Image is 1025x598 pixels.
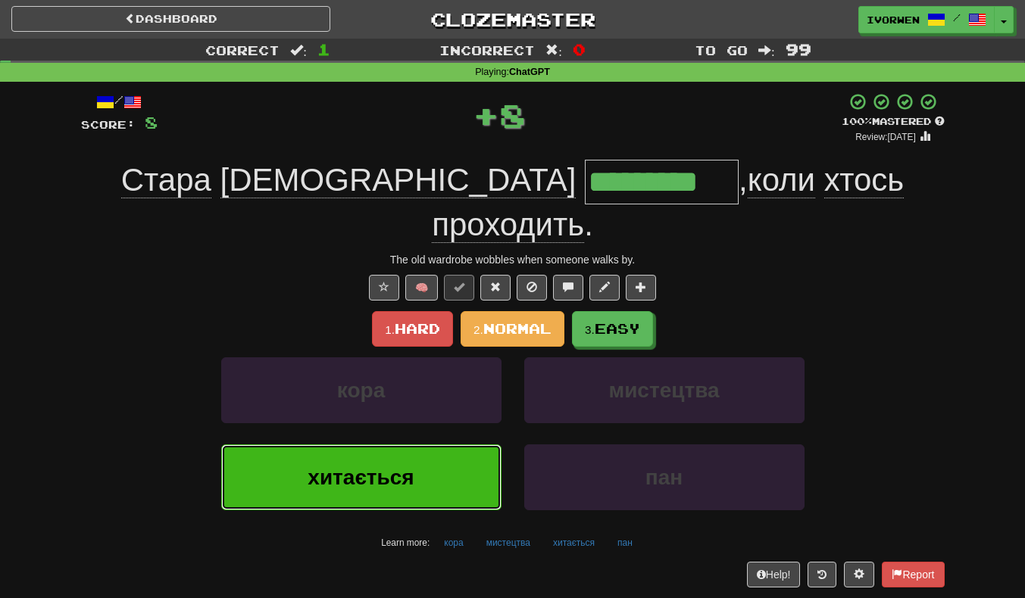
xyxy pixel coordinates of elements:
span: проходить [432,207,584,243]
button: Reset to 0% Mastered (alt+r) [480,275,511,301]
div: The old wardrobe wobbles when someone walks by. [81,252,945,267]
small: Review: [DATE] [855,132,916,142]
button: 3.Easy [572,311,653,347]
button: 1.Hard [372,311,453,347]
button: Report [882,562,944,587]
span: 0 [573,40,586,58]
small: 3. [585,323,595,336]
span: : [758,44,775,57]
a: Dashboard [11,6,330,32]
button: мистецтва [478,531,539,554]
strong: ChatGPT [509,67,550,77]
button: Round history (alt+y) [808,562,836,587]
a: ivorwen / [858,6,995,33]
button: Edit sentence (alt+d) [589,275,620,301]
button: Set this sentence to 100% Mastered (alt+m) [444,275,474,301]
span: 8 [145,113,158,132]
button: пан [524,444,805,510]
span: + [473,92,499,138]
button: Ignore sentence (alt+i) [517,275,547,301]
span: хтось [824,162,905,198]
button: мистецтва [524,357,805,423]
span: хитається [308,466,414,489]
span: Score: [81,118,136,131]
span: [DEMOGRAPHIC_DATA] [220,162,577,198]
span: : [290,44,307,57]
button: хитається [221,444,502,510]
button: 🧠 [405,275,438,301]
span: / [953,12,961,23]
span: кора [337,378,385,402]
span: 100 % [842,115,872,127]
span: , . [432,162,904,243]
span: Стара [121,162,211,198]
span: 8 [499,96,526,134]
span: мистецтва [608,378,719,402]
span: Easy [595,320,640,337]
button: пан [609,531,641,554]
div: / [81,92,158,111]
small: 1. [385,323,395,336]
div: Mastered [842,115,945,129]
span: 99 [786,40,811,58]
button: Help! [747,562,801,587]
button: хитається [545,531,603,554]
span: Hard [395,320,440,337]
span: коли [748,162,815,198]
small: Learn more: [381,537,430,548]
button: 2.Normal [461,311,564,347]
span: To go [695,42,748,58]
span: : [545,44,562,57]
button: кора [436,531,471,554]
small: 2. [473,323,483,336]
button: Discuss sentence (alt+u) [553,275,583,301]
button: Add to collection (alt+a) [626,275,656,301]
span: пан [645,466,683,489]
a: Clozemaster [353,6,672,33]
span: ivorwen [867,13,920,26]
span: Correct [205,42,280,58]
span: 1 [317,40,330,58]
span: Normal [483,320,552,337]
span: Incorrect [439,42,535,58]
button: Favorite sentence (alt+f) [369,275,399,301]
button: кора [221,357,502,423]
